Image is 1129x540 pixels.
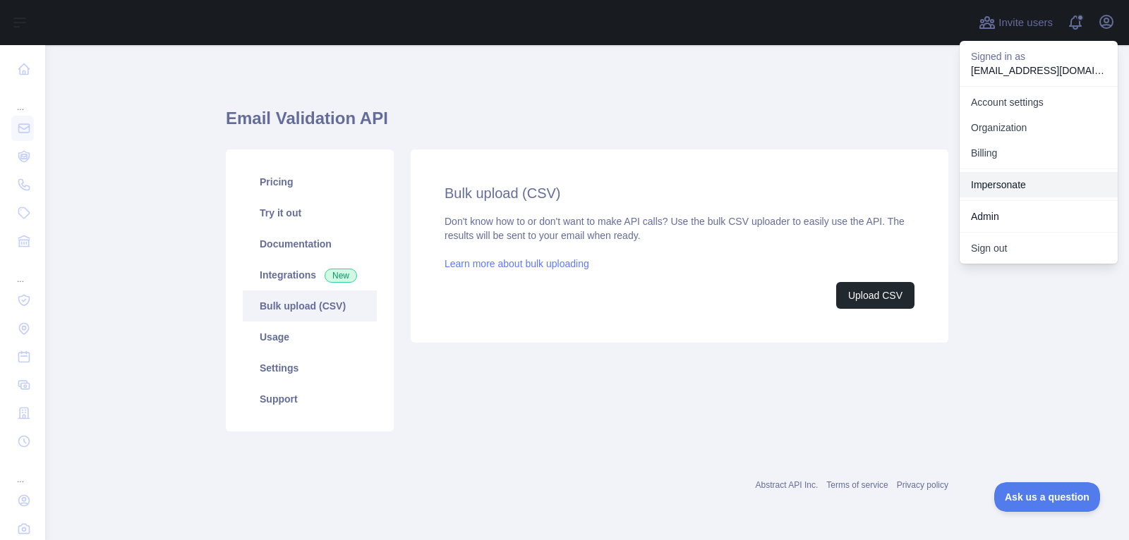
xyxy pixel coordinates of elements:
a: Documentation [243,228,377,259]
a: Support [243,383,377,415]
a: Usage [243,321,377,352]
div: Don't know how to or don't want to make API calls? Use the bulk CSV uploader to easily use the AP... [445,214,914,309]
p: [EMAIL_ADDRESS][DOMAIN_NAME] [971,63,1106,78]
a: Account settings [960,90,1118,115]
div: ... [11,257,34,285]
a: Integrations New [243,259,377,290]
iframe: Toggle Customer Support [994,482,1101,512]
h2: Bulk upload (CSV) [445,183,914,203]
button: Upload CSV [836,282,914,309]
h1: Email Validation API [226,107,948,141]
a: Pricing [243,166,377,197]
p: Signed in as [971,49,1106,63]
a: Admin [960,204,1118,229]
button: Invite users [976,11,1056,34]
a: Impersonate [960,172,1118,197]
a: Abstract API Inc. [756,480,819,490]
a: Learn more about bulk uploading [445,258,589,269]
button: Billing [960,140,1118,166]
a: Bulk upload (CSV) [243,290,377,321]
a: Terms of service [826,480,888,490]
a: Settings [243,352,377,383]
button: Sign out [960,235,1118,261]
span: New [325,269,357,283]
a: Organization [960,115,1118,140]
a: Privacy policy [897,480,948,490]
span: Invite users [998,15,1053,31]
div: ... [11,85,34,113]
a: Try it out [243,197,377,228]
div: ... [11,457,34,485]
